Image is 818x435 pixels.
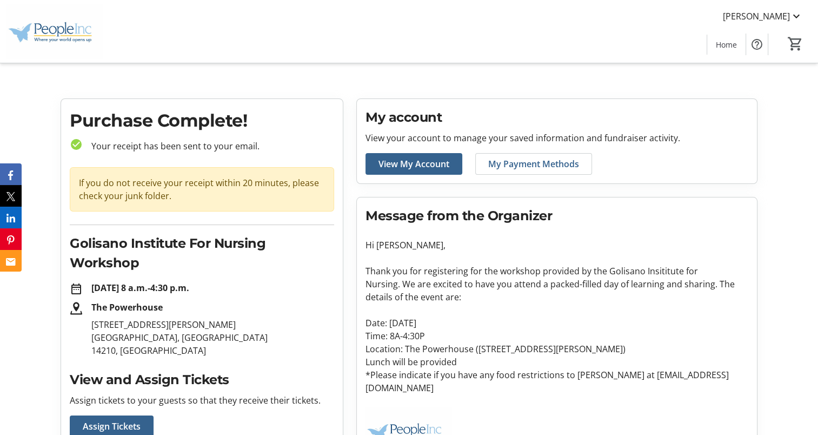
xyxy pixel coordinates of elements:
[70,234,334,273] h2: Golisano Institute For Nursing Workshop
[365,108,748,127] h2: My account
[365,342,748,355] p: Location: The Powerhouse ([STREET_ADDRESS][PERSON_NAME])
[365,265,748,304] p: Thank you for registering for the workshop provided by the Golisano Insititute for Nursing. We ar...
[365,368,748,394] p: *Please indicate if you have any food restrictions to [PERSON_NAME] at [EMAIL_ADDRESS][DOMAIN_NAME]
[723,10,790,23] span: [PERSON_NAME]
[716,39,737,50] span: Home
[70,282,83,295] mat-icon: date_range
[365,206,748,226] h2: Message from the Organizer
[365,131,748,144] p: View your account to manage your saved information and fundraiser activity.
[365,355,748,368] p: Lunch will be provided
[91,301,163,313] strong: The Powerhouse
[70,394,334,407] p: Assign tickets to your guests so that they receive their tickets.
[91,318,334,357] p: [STREET_ADDRESS][PERSON_NAME] [GEOGRAPHIC_DATA], [GEOGRAPHIC_DATA] 14210, [GEOGRAPHIC_DATA]
[6,4,103,58] img: People Inc.'s Logo
[70,108,334,134] h1: Purchase Complete!
[83,140,334,153] p: Your receipt has been sent to your email.
[475,153,592,175] a: My Payment Methods
[378,157,449,170] span: View My Account
[714,8,812,25] button: [PERSON_NAME]
[365,329,748,342] p: Time: 8A-4:30P
[83,420,141,433] span: Assign Tickets
[365,153,462,175] a: View My Account
[746,34,768,55] button: Help
[91,282,189,294] strong: [DATE] 8 a.m.-4:30 p.m.
[70,167,334,212] div: If you do not receive your receipt within 20 minutes, please check your junk folder.
[365,239,748,252] p: Hi [PERSON_NAME],
[707,35,746,55] a: Home
[365,317,748,329] p: Date: [DATE]
[70,370,334,390] h2: View and Assign Tickets
[70,138,83,151] mat-icon: check_circle
[488,157,579,170] span: My Payment Methods
[786,34,805,54] button: Cart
